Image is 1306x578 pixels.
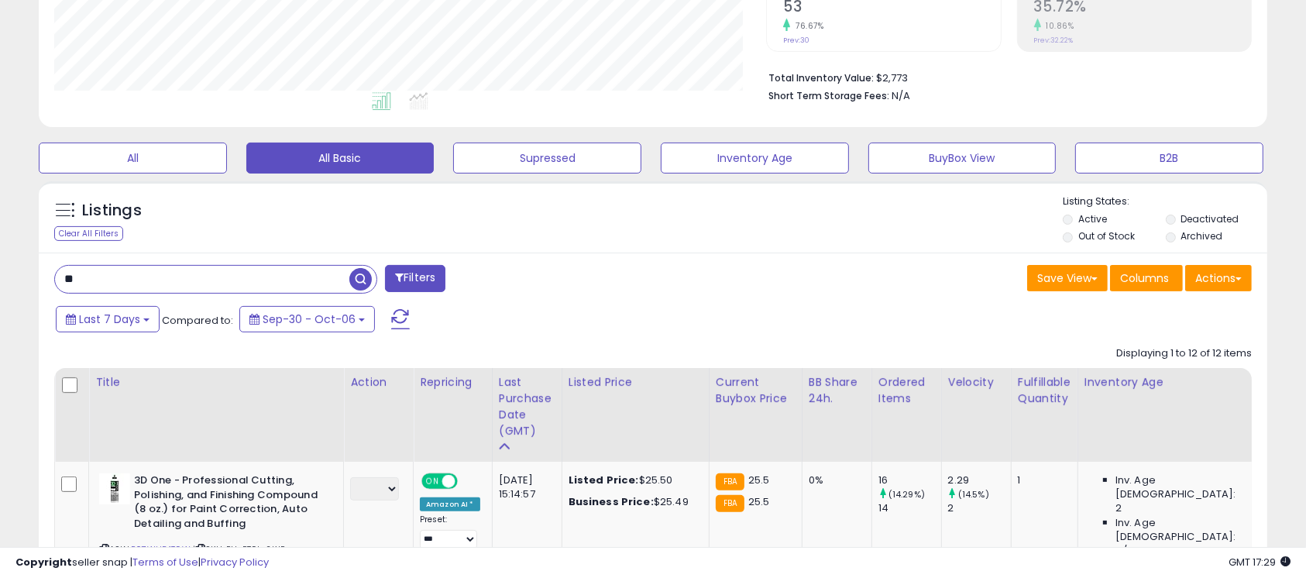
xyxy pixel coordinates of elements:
span: Inv. Age [DEMOGRAPHIC_DATA]: [1115,473,1257,501]
button: Actions [1185,265,1252,291]
span: ON [423,475,442,488]
div: Inventory Age [1084,374,1263,390]
button: Last 7 Days [56,306,160,332]
button: Sep-30 - Oct-06 [239,306,375,332]
div: Last Purchase Date (GMT) [499,374,555,439]
b: Listed Price: [569,473,639,487]
small: 10.86% [1041,20,1074,32]
button: Filters [385,265,445,292]
img: 41QsJFRgi1L._SL40_.jpg [99,473,130,504]
button: All [39,143,227,174]
button: B2B [1075,143,1263,174]
div: Amazon AI * [420,497,480,511]
small: (14.29%) [888,488,925,501]
strong: Copyright [15,555,72,569]
small: Prev: 32.22% [1034,36,1074,45]
span: Last 7 Days [79,311,140,327]
span: 2 [1115,501,1122,515]
button: Inventory Age [661,143,849,174]
span: Columns [1120,270,1169,286]
small: (14.5%) [958,488,989,501]
b: Total Inventory Value: [768,71,874,84]
span: N/A [892,88,910,103]
span: Sep-30 - Oct-06 [263,311,356,327]
div: 14 [878,501,941,515]
small: FBA [716,473,744,490]
div: Current Buybox Price [716,374,796,407]
label: Archived [1181,229,1222,243]
div: $25.49 [569,495,697,509]
div: [DATE] 15:14:57 [499,473,550,501]
label: Deactivated [1181,212,1239,225]
div: 1 [1018,473,1066,487]
label: Active [1078,212,1107,225]
div: seller snap | | [15,556,269,570]
button: Columns [1110,265,1183,291]
b: Short Term Storage Fees: [768,89,889,102]
div: Fulfillable Quantity [1018,374,1071,407]
button: Supressed [453,143,641,174]
span: Compared to: [162,313,233,328]
div: Title [95,374,337,390]
span: OFF [455,475,480,488]
label: Out of Stock [1078,229,1135,243]
a: Terms of Use [132,555,198,569]
div: 2.29 [948,473,1011,487]
div: Velocity [948,374,1005,390]
div: Clear All Filters [54,226,123,241]
div: 2 [948,501,1011,515]
div: Listed Price [569,374,703,390]
div: Displaying 1 to 12 of 12 items [1116,346,1252,361]
a: Privacy Policy [201,555,269,569]
span: 2025-10-14 17:29 GMT [1229,555,1291,569]
div: $25.50 [569,473,697,487]
button: All Basic [246,143,435,174]
p: Listing States: [1063,194,1266,209]
div: Action [350,374,407,390]
small: 76.67% [790,20,823,32]
li: $2,773 [768,67,1240,86]
div: 0% [809,473,860,487]
small: Prev: 30 [783,36,809,45]
div: BB Share 24h. [809,374,865,407]
span: 25.5 [748,473,770,487]
div: Repricing [420,374,486,390]
span: Inv. Age [DEMOGRAPHIC_DATA]: [1115,516,1257,544]
small: FBA [716,495,744,512]
b: 3D One - Professional Cutting, Polishing, and Finishing Compound (8 oz.) for Paint Correction, Au... [134,473,322,535]
div: 16 [878,473,941,487]
button: Save View [1027,265,1108,291]
b: Business Price: [569,494,654,509]
button: BuyBox View [868,143,1057,174]
h5: Listings [82,200,142,222]
span: 25.5 [748,494,770,509]
div: Preset: [420,514,480,549]
div: Ordered Items [878,374,935,407]
th: CSV column name: cust_attr_2_Action [344,368,414,462]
